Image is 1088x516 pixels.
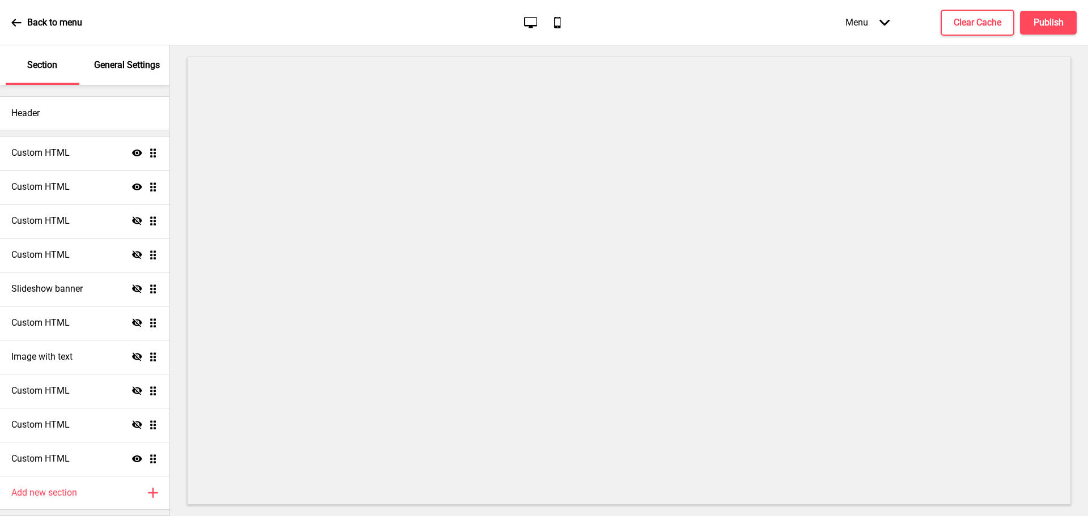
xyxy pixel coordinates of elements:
[11,419,70,431] h4: Custom HTML
[11,385,70,397] h4: Custom HTML
[27,16,82,29] p: Back to menu
[11,351,73,363] h4: Image with text
[11,487,77,499] h4: Add new section
[94,59,160,71] p: General Settings
[11,249,70,261] h4: Custom HTML
[834,6,901,39] div: Menu
[11,215,70,227] h4: Custom HTML
[11,317,70,329] h4: Custom HTML
[11,283,83,295] h4: Slideshow banner
[11,7,82,38] a: Back to menu
[1020,11,1077,35] button: Publish
[941,10,1014,36] button: Clear Cache
[954,16,1001,29] h4: Clear Cache
[11,181,70,193] h4: Custom HTML
[27,59,57,71] p: Section
[1034,16,1064,29] h4: Publish
[11,147,70,159] h4: Custom HTML
[11,453,70,465] h4: Custom HTML
[11,107,40,120] h4: Header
